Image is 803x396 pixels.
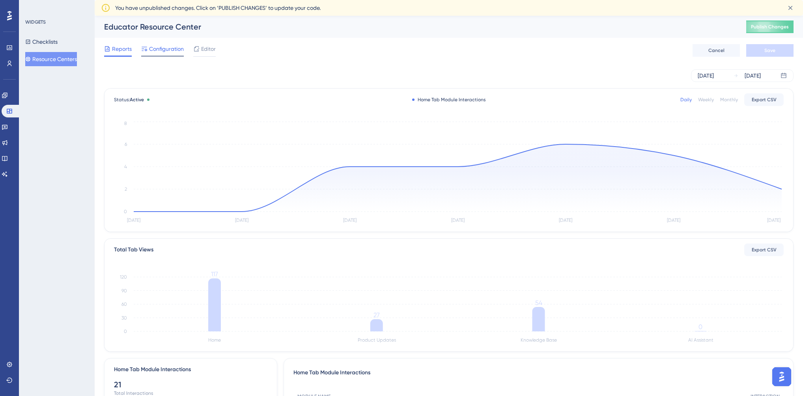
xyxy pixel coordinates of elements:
span: Active [130,97,144,102]
div: [DATE] [698,71,714,80]
span: Export CSV [752,247,777,253]
div: WIDGETS [25,19,46,25]
span: Configuration [149,44,184,54]
tspan: 2 [125,186,127,192]
span: Export CSV [752,97,777,103]
tspan: 90 [121,288,127,294]
span: Home Tab Module Interactions [293,368,370,382]
tspan: Home [208,337,221,343]
span: Save [764,47,775,54]
tspan: 8 [124,121,127,126]
tspan: [DATE] [667,218,680,223]
button: Resource Centers [25,52,77,66]
tspan: Knowledge Base [521,337,557,343]
tspan: [DATE] [767,218,781,223]
tspan: 60 [121,301,127,307]
span: Publish Changes [751,24,789,30]
div: Home Tab Module Interactions [412,97,486,103]
tspan: 6 [125,141,127,147]
tspan: 27 [373,311,380,319]
tspan: [DATE] [235,218,248,223]
button: Export CSV [744,244,784,256]
span: Cancel [708,47,725,54]
tspan: Product Updates [358,337,396,343]
span: Status: [114,97,144,103]
button: Cancel [693,44,740,57]
tspan: 117 [211,270,218,278]
div: 21 [114,379,267,390]
span: You have unpublished changes. Click on ‘PUBLISH CHANGES’ to update your code. [115,3,321,13]
button: Checklists [25,35,58,49]
span: Editor [201,44,216,54]
tspan: 0 [698,323,702,331]
tspan: [DATE] [451,218,465,223]
div: [DATE] [745,71,761,80]
div: Total Tab Views [114,245,153,255]
div: Weekly [698,97,714,103]
tspan: 0 [124,329,127,334]
div: Home Tab Module Interactions [114,365,191,374]
iframe: UserGuiding AI Assistant Launcher [770,365,794,389]
span: Reports [112,44,132,54]
tspan: 30 [121,315,127,321]
tspan: 4 [124,164,127,169]
tspan: 0 [124,209,127,214]
div: Daily [680,97,692,103]
div: Monthly [720,97,738,103]
tspan: AI Assistant [688,337,713,343]
tspan: 54 [535,299,542,307]
button: Save [746,44,794,57]
tspan: [DATE] [343,218,357,223]
tspan: [DATE] [127,218,140,223]
tspan: [DATE] [559,218,572,223]
button: Publish Changes [746,20,794,33]
button: Export CSV [744,93,784,106]
tspan: 120 [120,274,127,280]
div: Educator Resource Center [104,21,726,32]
